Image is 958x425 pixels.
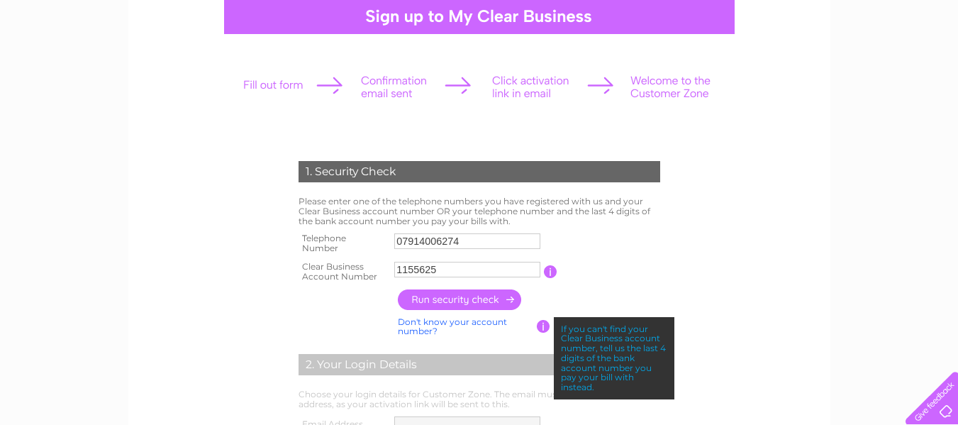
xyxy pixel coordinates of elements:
img: logo.png [33,37,106,80]
td: Please enter one of the telephone numbers you have registered with us and your Clear Business acc... [295,193,664,229]
input: Information [537,320,550,333]
a: Blog [886,60,906,71]
a: 0333 014 3131 [691,7,789,25]
div: Clear Business is a trading name of Verastar Limited (registered in [GEOGRAPHIC_DATA] No. 3667643... [145,8,815,69]
div: 2. Your Login Details [299,354,660,375]
th: Clear Business Account Number [295,258,391,286]
a: Don't know your account number? [398,316,507,337]
a: Water [759,60,786,71]
div: If you can't find your Clear Business account number, tell us the last 4 digits of the bank accou... [554,317,674,400]
div: 1. Security Check [299,161,660,182]
th: Telephone Number [295,229,391,258]
td: Choose your login details for Customer Zone. The email must be a valid email address, as your act... [295,386,664,413]
a: Contact [915,60,949,71]
input: Information [544,265,557,278]
a: Telecoms [835,60,877,71]
a: Energy [795,60,826,71]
